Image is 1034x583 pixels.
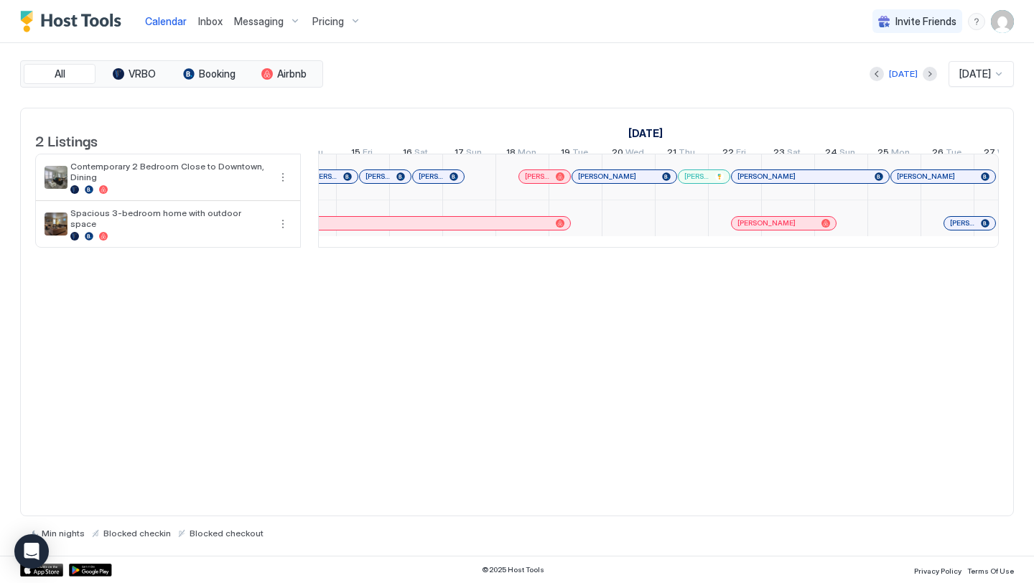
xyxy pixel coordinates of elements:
a: August 21, 2025 [663,144,699,164]
span: 21 [667,146,676,162]
span: 2 Listings [35,129,98,151]
a: August 24, 2025 [821,144,859,164]
a: August 25, 2025 [874,144,913,164]
span: 18 [506,146,516,162]
span: [PERSON_NAME] [525,172,550,181]
button: All [24,64,96,84]
span: Inbox [198,15,223,27]
div: menu [274,169,292,186]
a: Calendar [145,14,187,29]
span: [PERSON_NAME] [950,218,975,228]
span: © 2025 Host Tools [482,565,544,574]
span: Calendar [145,15,187,27]
span: Blocked checkout [190,528,264,538]
span: [PERSON_NAME] [365,172,391,181]
span: Min nights [42,528,85,538]
button: More options [274,215,292,233]
span: Messaging [234,15,284,28]
div: menu [968,13,985,30]
div: [DATE] [889,67,918,80]
a: August 18, 2025 [503,144,540,164]
span: 20 [612,146,623,162]
span: [PERSON_NAME] Gusenleitner-[PERSON_NAME] [312,172,337,181]
a: August 27, 2025 [980,144,1020,164]
a: August 19, 2025 [557,144,592,164]
span: VRBO [129,67,156,80]
div: listing image [45,213,67,235]
a: August 20, 2025 [608,144,648,164]
span: 26 [932,146,944,162]
span: [PERSON_NAME] [684,172,709,181]
button: Airbnb [248,64,320,84]
div: Open Intercom Messenger [14,534,49,569]
span: [PERSON_NAME] [737,218,796,228]
span: Tue [572,146,588,162]
a: Terms Of Use [967,562,1014,577]
span: All [55,67,65,80]
span: Mon [518,146,536,162]
span: Spacious 3-bedroom home with outdoor space [70,207,269,229]
span: Blocked checkin [103,528,171,538]
span: 19 [561,146,570,162]
span: Sat [414,146,428,162]
a: App Store [20,564,63,577]
span: Sun [466,146,482,162]
div: menu [274,215,292,233]
span: 24 [825,146,837,162]
span: Fri [363,146,373,162]
button: Next month [923,67,937,81]
span: Wed [997,146,1016,162]
span: 16 [403,146,412,162]
a: August 22, 2025 [719,144,750,164]
a: August 17, 2025 [451,144,485,164]
span: Airbnb [277,67,307,80]
button: Booking [173,64,245,84]
div: listing image [45,166,67,189]
span: Wed [625,146,644,162]
a: August 26, 2025 [928,144,965,164]
span: [PERSON_NAME] [737,172,796,181]
span: Terms Of Use [967,566,1014,575]
button: VRBO [98,64,170,84]
a: August 16, 2025 [399,144,432,164]
span: Fri [736,146,746,162]
a: August 1, 2025 [625,123,666,144]
span: 23 [773,146,785,162]
span: [PERSON_NAME] [578,172,636,181]
span: [DATE] [959,67,991,80]
span: Privacy Policy [914,566,961,575]
div: tab-group [20,60,323,88]
span: Invite Friends [895,15,956,28]
a: Privacy Policy [914,562,961,577]
span: Contemporary 2 Bedroom Close to Downtown, Dining [70,161,269,182]
span: [PERSON_NAME] [897,172,955,181]
span: 15 [351,146,360,162]
a: Google Play Store [69,564,112,577]
span: Booking [199,67,236,80]
span: Sun [839,146,855,162]
span: 17 [455,146,464,162]
a: August 23, 2025 [770,144,804,164]
span: [PERSON_NAME] [419,172,444,181]
button: More options [274,169,292,186]
span: Pricing [312,15,344,28]
div: User profile [991,10,1014,33]
a: Inbox [198,14,223,29]
button: [DATE] [887,65,920,83]
span: Sat [787,146,801,162]
span: Tue [946,146,961,162]
a: August 15, 2025 [348,144,376,164]
span: Thu [679,146,695,162]
button: Previous month [870,67,884,81]
a: Host Tools Logo [20,11,128,32]
span: 22 [722,146,734,162]
span: 25 [877,146,889,162]
span: Mon [891,146,910,162]
span: 27 [984,146,995,162]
